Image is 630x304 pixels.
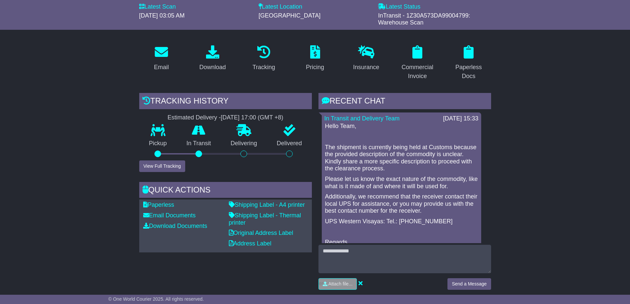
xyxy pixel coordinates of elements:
[306,63,324,72] div: Pricing
[447,278,491,290] button: Send a Message
[324,115,400,122] a: In Transit and Delivery Team
[353,63,379,72] div: Insurance
[378,12,470,26] span: InTransit - 1Z30A573DA99004799: Warehouse Scan
[252,63,275,72] div: Tracking
[139,12,185,19] span: [DATE] 03:05 AM
[177,140,221,147] p: In Transit
[229,201,305,208] a: Shipping Label - A4 printer
[229,230,293,236] a: Original Address Label
[325,123,478,130] p: Hello Team,
[149,43,173,74] a: Email
[139,140,177,147] p: Pickup
[143,201,174,208] a: Paperless
[139,160,185,172] button: View Full Tracking
[325,176,478,190] p: Please let us know the exact nature of the commodity, like what is it made of and where it will b...
[395,43,440,83] a: Commercial Invoice
[325,193,478,215] p: Additionally, we recommend that the receiver contact their local UPS for assistance, or you may p...
[302,43,328,74] a: Pricing
[221,140,267,147] p: Delivering
[325,239,478,246] p: Regards
[139,114,312,121] div: Estimated Delivery -
[451,63,487,81] div: Paperless Docs
[259,3,302,11] label: Latest Location
[139,182,312,200] div: Quick Actions
[199,63,226,72] div: Download
[221,114,283,121] div: [DATE] 17:00 (GMT +8)
[349,43,384,74] a: Insurance
[443,115,479,122] div: [DATE] 15:33
[446,43,491,83] a: Paperless Docs
[195,43,230,74] a: Download
[325,144,478,172] p: The shipment is currently being held at Customs because the provided description of the commodity...
[248,43,279,74] a: Tracking
[267,140,312,147] p: Delivered
[108,296,204,302] span: © One World Courier 2025. All rights reserved.
[139,3,176,11] label: Latest Scan
[325,218,478,225] p: UPS Western Visayas: Tel.: [PHONE_NUMBER]
[229,240,272,247] a: Address Label
[259,12,320,19] span: [GEOGRAPHIC_DATA]
[399,63,436,81] div: Commercial Invoice
[143,223,207,229] a: Download Documents
[154,63,169,72] div: Email
[378,3,420,11] label: Latest Status
[318,93,491,111] div: RECENT CHAT
[229,212,301,226] a: Shipping Label - Thermal printer
[143,212,196,219] a: Email Documents
[139,93,312,111] div: Tracking history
